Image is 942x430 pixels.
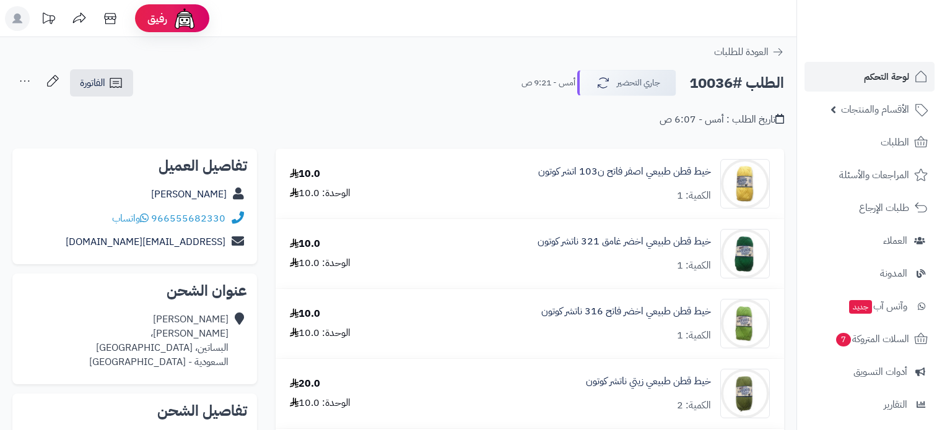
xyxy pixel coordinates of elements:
div: الكمية: 1 [677,189,711,203]
a: خيط قطن طبيعي اخضر فاتح 316 ناتشر كوتون [541,304,711,319]
a: [PERSON_NAME] [151,187,227,202]
a: الطلبات [805,127,935,157]
span: التقارير [884,396,907,413]
a: العملاء [805,226,935,256]
h2: عنوان الشحن [22,283,247,298]
span: لوحة التحكم [864,68,909,85]
span: المدونة [880,265,907,282]
img: 778787899-90x90.jpg [721,229,769,278]
span: وآتس آب [848,298,907,315]
a: خيط قطن طبيعي اخضر غامق 321 ناتشر كوتون [538,234,711,249]
img: 9988-90x90.jpg [721,369,769,418]
img: logo-2.png [858,35,930,61]
span: جديد [849,300,872,314]
span: الفاتورة [80,75,105,90]
div: الوحدة: 10.0 [290,256,351,270]
a: التقارير [805,390,935,419]
img: 88999777-90x90.jpg [721,299,769,348]
span: السلات المتروكة [835,330,909,348]
a: طلبات الإرجاع [805,193,935,223]
div: 10.0 [290,307,320,321]
h2: الطلب #10036 [689,71,784,96]
div: الوحدة: 10.0 [290,326,351,340]
span: الطلبات [881,134,909,151]
a: وآتس آبجديد [805,291,935,321]
small: أمس - 9:21 ص [521,77,575,89]
a: 966555682330 [151,211,225,226]
div: الوحدة: 10.0 [290,186,351,200]
div: الكمية: 1 [677,259,711,273]
a: المراجعات والأسئلة [805,160,935,190]
button: جاري التحضير [577,70,676,96]
div: [PERSON_NAME] [PERSON_NAME]، البساتين، [GEOGRAPHIC_DATA] السعودية - [GEOGRAPHIC_DATA] [89,312,229,369]
span: العملاء [883,232,907,249]
div: 20.0 [290,377,320,391]
div: الكمية: 1 [677,329,711,343]
span: الأقسام والمنتجات [841,101,909,118]
h2: تفاصيل الشحن [22,403,247,418]
a: واتساب [112,211,149,226]
a: تحديثات المنصة [33,6,64,34]
div: الكمية: 2 [677,398,711,413]
span: 7 [836,333,851,346]
a: المدونة [805,259,935,288]
a: خيط قطن طبيعي زيتي ناتشر كوتون [586,374,711,389]
a: [EMAIL_ADDRESS][DOMAIN_NAME] [66,234,225,249]
a: أدوات التسويق [805,357,935,387]
span: أدوات التسويق [853,363,907,381]
h2: تفاصيل العميل [22,158,247,173]
img: ai-face.png [172,6,197,31]
a: العودة للطلبات [714,45,784,59]
div: 10.0 [290,167,320,181]
img: 890000000-90x90.jpg [721,159,769,209]
a: لوحة التحكم [805,62,935,92]
a: خيط قطن طبيعي اصفر فاتح ن103 اتشر كوتون [538,165,711,179]
a: الفاتورة [70,69,133,97]
span: المراجعات والأسئلة [839,166,909,184]
div: الوحدة: 10.0 [290,396,351,410]
a: السلات المتروكة7 [805,324,935,354]
span: العودة للطلبات [714,45,769,59]
span: طلبات الإرجاع [859,199,909,217]
div: تاريخ الطلب : أمس - 6:07 ص [660,113,784,127]
div: 10.0 [290,237,320,251]
span: رفيق [147,11,167,26]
